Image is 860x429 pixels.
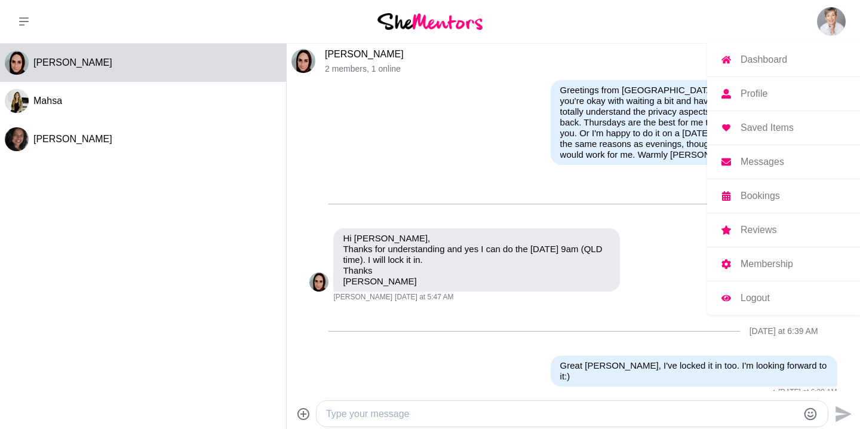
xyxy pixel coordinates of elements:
img: N [5,51,29,75]
p: Dashboard [741,55,787,65]
p: Messages [741,157,784,167]
div: Dina Cooper [5,127,29,151]
button: Send [828,400,855,427]
a: Anita BaloghDashboardProfileSaved ItemsMessagesBookingsReviewsMembershipLogout [817,7,846,36]
p: 2 members , 1 online [325,64,831,74]
span: [PERSON_NAME] [33,57,112,68]
textarea: Type your message [326,407,798,421]
span: [PERSON_NAME] [333,293,392,302]
a: Bookings [707,179,860,213]
a: Messages [707,145,860,179]
p: Greetings from [GEOGRAPHIC_DATA]! It's good to hear that you're okay with waiting a bit and havin... [560,85,828,160]
div: Natalie Walsh [291,49,315,73]
time: 2025-09-01T04:39:17.374Z [778,388,837,397]
p: Reviews [741,225,776,235]
div: Natalie Walsh [5,51,29,75]
div: Natalie Walsh [309,272,328,292]
img: M [5,89,29,113]
p: Membership [741,259,793,269]
img: N [309,272,328,292]
img: N [291,49,315,73]
p: Profile [741,89,767,99]
div: [DATE] at 6:39 AM [750,326,818,336]
a: [PERSON_NAME] [325,49,404,59]
p: Hi [PERSON_NAME], Thanks for understanding and yes I can do the [DATE] 9am (QLD time). I will loc... [343,233,610,287]
a: Profile [707,77,860,111]
button: Emoji picker [803,407,818,421]
div: Mahsa [5,89,29,113]
p: Logout [741,293,770,303]
time: 2025-08-31T03:47:59.019Z [395,293,453,302]
p: Saved Items [741,123,794,133]
img: Anita Balogh [817,7,846,36]
a: Saved Items [707,111,860,145]
a: Reviews [707,213,860,247]
img: D [5,127,29,151]
p: Great [PERSON_NAME], I've locked it in too. I'm looking forward to it:) [560,360,828,382]
span: Mahsa [33,96,62,106]
img: She Mentors Logo [377,13,483,29]
a: Dashboard [707,43,860,76]
span: [PERSON_NAME] [33,134,112,144]
p: Bookings [741,191,780,201]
